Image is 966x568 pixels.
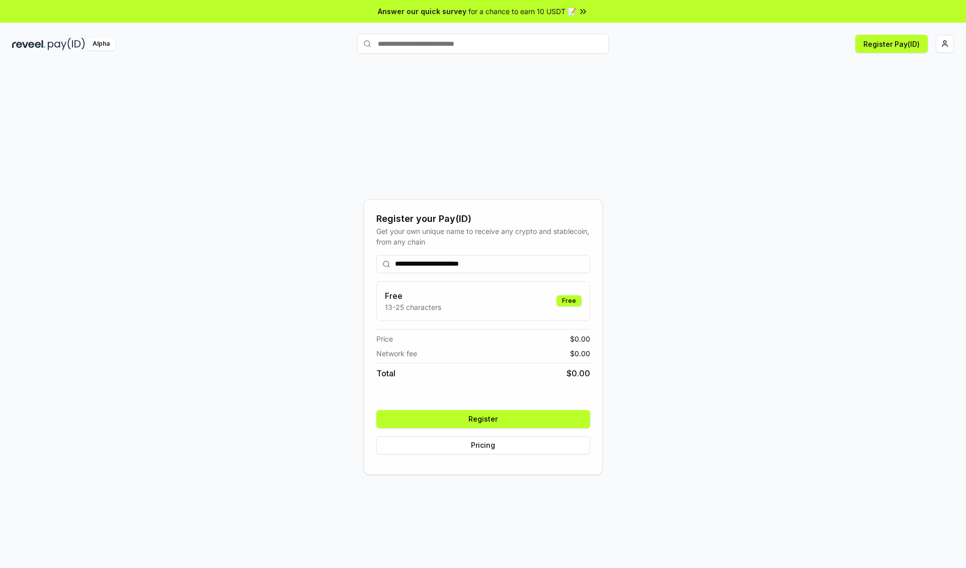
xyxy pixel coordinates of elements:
[376,212,590,226] div: Register your Pay(ID)
[855,35,928,53] button: Register Pay(ID)
[376,334,393,344] span: Price
[376,410,590,428] button: Register
[12,38,46,50] img: reveel_dark
[87,38,115,50] div: Alpha
[468,6,576,17] span: for a chance to earn 10 USDT 📝
[376,367,395,379] span: Total
[567,367,590,379] span: $ 0.00
[376,436,590,454] button: Pricing
[48,38,85,50] img: pay_id
[385,290,441,302] h3: Free
[376,226,590,247] div: Get your own unique name to receive any crypto and stablecoin, from any chain
[385,302,441,312] p: 13-25 characters
[376,348,417,359] span: Network fee
[570,348,590,359] span: $ 0.00
[570,334,590,344] span: $ 0.00
[556,295,582,306] div: Free
[378,6,466,17] span: Answer our quick survey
